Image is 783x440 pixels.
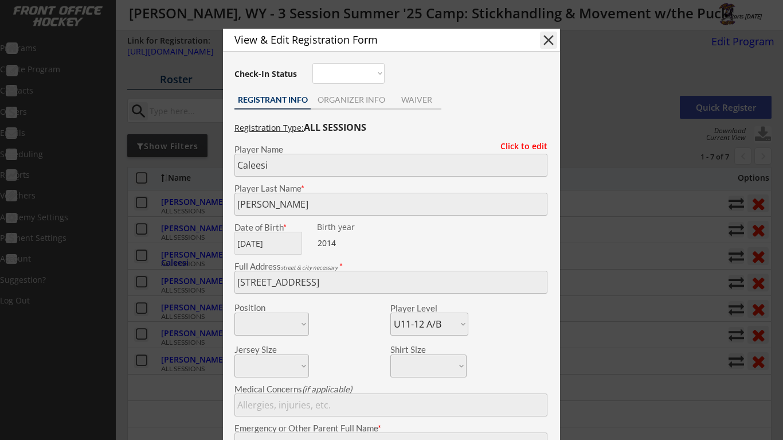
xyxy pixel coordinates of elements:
[234,271,547,294] input: Street, City, Province/State
[540,32,557,49] button: close
[234,424,547,433] div: Emergency or Other Parent Full Name
[317,223,389,232] div: We are transitioning the system to collect and store date of birth instead of just birth year to ...
[234,70,299,78] div: Check-In Status
[391,96,441,104] div: WAIVER
[234,345,293,354] div: Jersey Size
[304,121,366,134] strong: ALL SESSIONS
[390,304,468,313] div: Player Level
[234,385,547,394] div: Medical Concerns
[234,394,547,416] input: Allergies, injuries, etc.
[234,34,520,45] div: View & Edit Registration Form
[281,264,338,271] em: street & city necessary
[390,345,449,354] div: Shirt Size
[234,122,304,133] u: Registration Type:
[234,184,547,193] div: Player Last Name
[234,96,311,104] div: REGISTRANT INFO
[317,223,389,231] div: Birth year
[302,384,352,394] em: (if applicable)
[234,223,309,232] div: Date of Birth
[234,262,547,271] div: Full Address
[234,145,547,154] div: Player Name
[492,142,547,150] div: Click to edit
[311,96,391,104] div: ORGANIZER INFO
[318,237,389,249] div: 2014
[234,303,293,312] div: Position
